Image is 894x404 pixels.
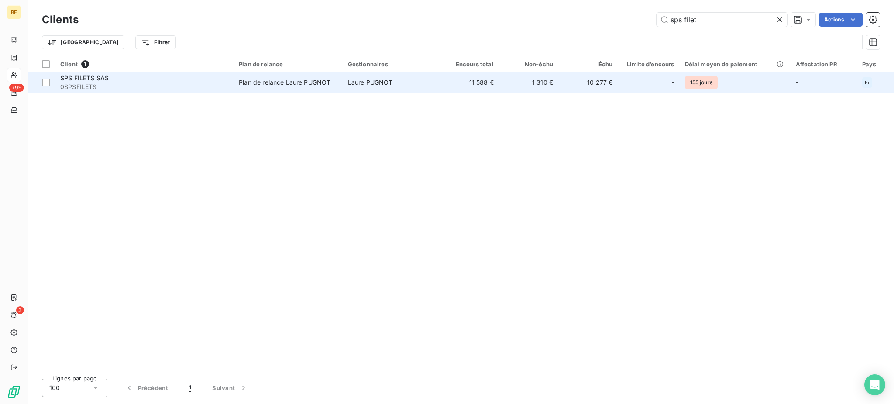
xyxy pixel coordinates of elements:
[49,383,60,392] span: 100
[189,383,191,392] span: 1
[7,86,21,99] a: +99
[439,72,499,93] td: 11 588 €
[348,61,434,68] div: Gestionnaires
[179,379,202,397] button: 1
[685,76,718,89] span: 155 jours
[239,78,330,87] div: Plan de relance Laure PUGNOT
[865,80,870,85] span: Fr
[135,35,175,49] button: Filtrer
[9,84,24,92] span: +99
[60,82,228,91] span: 0SPSFILETS
[114,379,179,397] button: Précédent
[671,78,674,87] span: -
[60,61,78,68] span: Client
[862,61,889,68] div: Pays
[558,72,618,93] td: 10 277 €
[796,79,798,86] span: -
[796,61,852,68] div: Affectation PR
[623,61,674,68] div: Limite d’encours
[42,35,124,49] button: [GEOGRAPHIC_DATA]
[499,72,558,93] td: 1 310 €
[564,61,612,68] div: Échu
[239,61,337,68] div: Plan de relance
[657,13,787,27] input: Rechercher
[60,74,109,82] span: SPS FILETS SAS
[42,12,79,27] h3: Clients
[81,60,89,68] span: 1
[7,385,21,399] img: Logo LeanPay
[685,61,785,68] div: Délai moyen de paiement
[504,61,553,68] div: Non-échu
[7,5,21,19] div: BE
[16,306,24,314] span: 3
[444,61,493,68] div: Encours total
[202,379,258,397] button: Suivant
[864,374,885,395] div: Open Intercom Messenger
[348,79,393,86] span: Laure PUGNOT
[819,13,863,27] button: Actions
